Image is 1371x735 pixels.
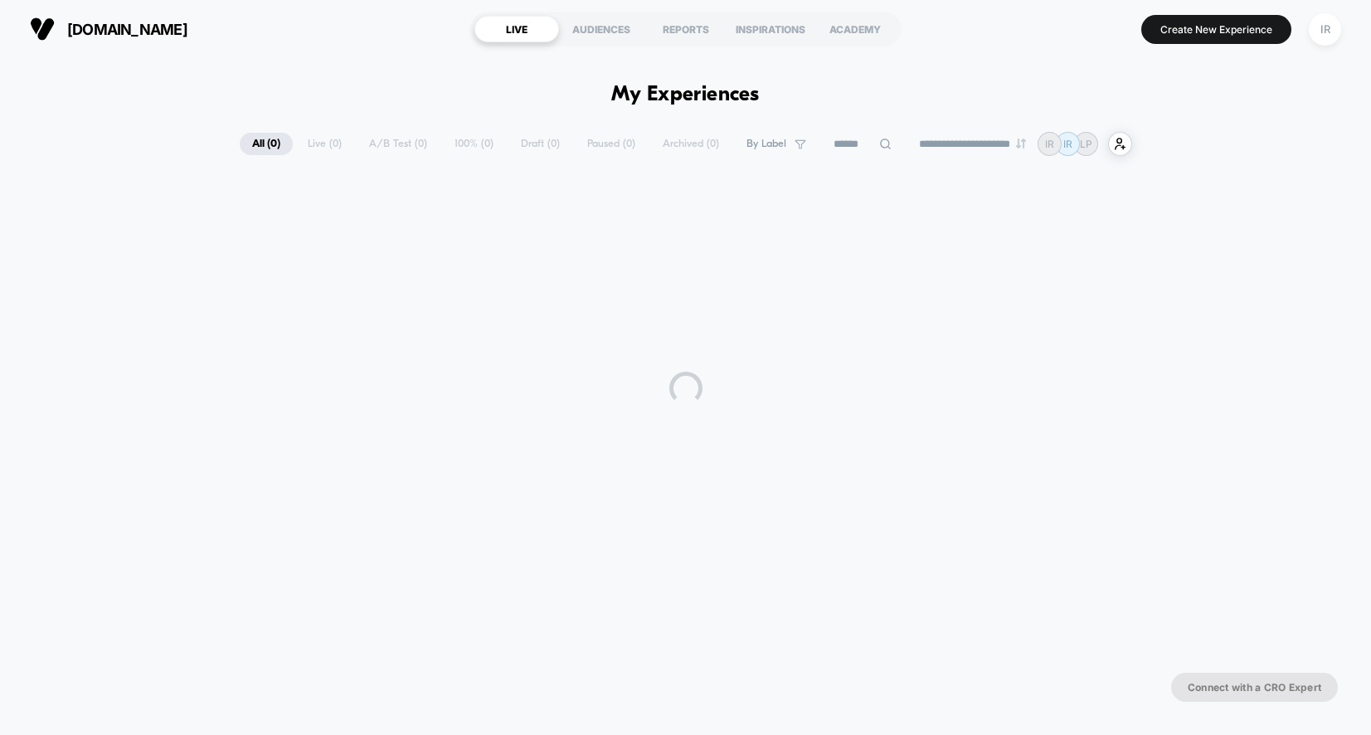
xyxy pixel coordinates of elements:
div: REPORTS [644,16,728,42]
p: IR [1045,138,1054,150]
span: By Label [746,138,786,150]
button: [DOMAIN_NAME] [25,16,192,42]
span: [DOMAIN_NAME] [67,21,187,38]
button: Connect with a CRO Expert [1171,673,1338,702]
p: IR [1063,138,1072,150]
img: end [1016,139,1026,148]
div: ACADEMY [813,16,897,42]
img: Visually logo [30,17,55,41]
div: LIVE [474,16,559,42]
div: INSPIRATIONS [728,16,813,42]
div: AUDIENCES [559,16,644,42]
h1: My Experiences [611,83,760,107]
p: LP [1080,138,1092,150]
div: IR [1309,13,1341,46]
button: IR [1304,12,1346,46]
span: All ( 0 ) [240,133,293,155]
button: Create New Experience [1141,15,1291,44]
